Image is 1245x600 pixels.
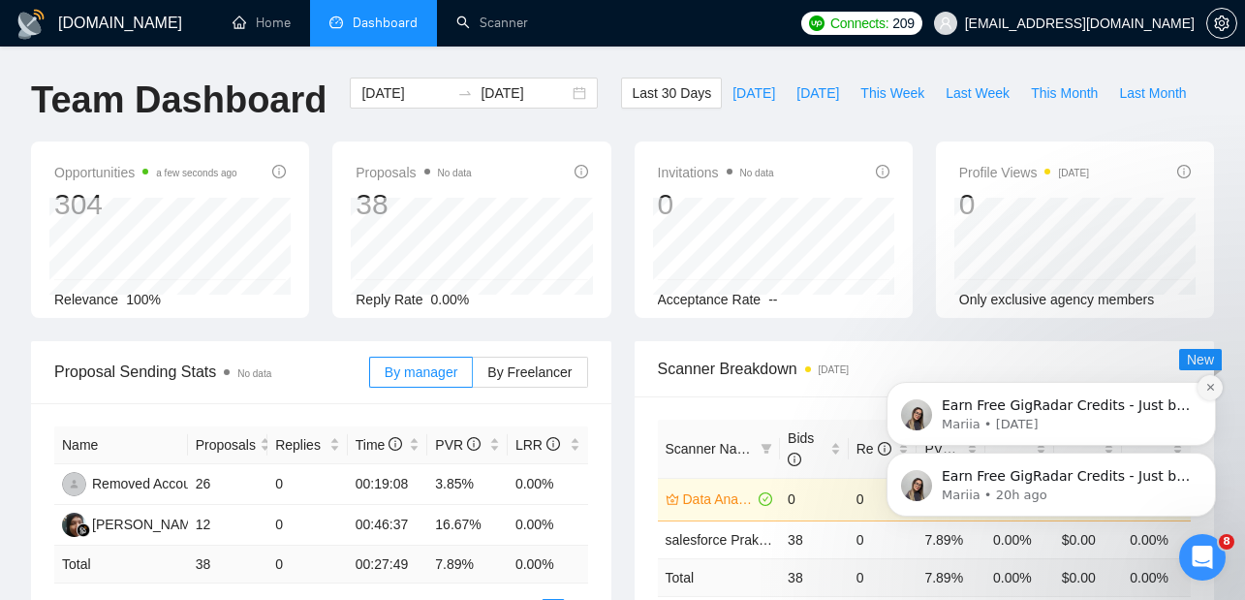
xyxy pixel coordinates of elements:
span: to [457,85,473,101]
span: [DATE] [796,82,839,104]
th: Proposals [188,426,268,464]
input: End date [481,82,569,104]
span: info-circle [1177,165,1191,178]
a: setting [1206,16,1237,31]
td: 0 [267,464,348,505]
input: Start date [361,82,450,104]
td: 0 [780,478,849,521]
span: Last Week [946,82,1010,104]
td: 00:19:08 [348,464,428,505]
span: check-circle [759,492,772,506]
div: Removed Account [92,473,202,494]
a: LL[PERSON_NAME] [62,516,203,531]
span: Invitations [658,161,774,184]
iframe: Intercom live chat [1179,534,1226,581]
span: crown [666,492,679,506]
span: user [939,16,952,30]
span: Last Month [1119,82,1186,104]
span: Bids [788,430,814,467]
time: [DATE] [819,364,849,375]
span: Replies [275,434,326,456]
span: PVR [435,437,481,453]
span: By manager [385,364,457,380]
td: 0.00 % [985,558,1054,596]
th: Replies [267,426,348,464]
span: 0.00% [431,292,470,307]
span: setting [1207,16,1236,31]
div: 0 [658,186,774,223]
span: Relevance [54,292,118,307]
span: Proposals [356,161,471,184]
div: [PERSON_NAME] [92,514,203,535]
td: 7.89 % [427,546,508,584]
span: 209 [892,13,914,34]
span: info-circle [575,165,588,178]
button: setting [1206,8,1237,39]
button: This Month [1020,78,1108,109]
span: This Month [1031,82,1098,104]
td: 26 [188,464,268,505]
td: 0.00% [508,464,588,505]
td: Total [54,546,188,584]
td: 16.67% [427,505,508,546]
span: -- [768,292,777,307]
td: 0 [849,558,918,596]
td: 00:46:37 [348,505,428,546]
a: salesforce Prakash Active [666,532,821,548]
span: info-circle [546,437,560,451]
span: Proposals [196,434,256,456]
td: 38 [780,521,849,558]
time: [DATE] [1058,168,1088,178]
span: 8 [1219,534,1234,550]
td: 38 [188,546,268,584]
img: LL [62,513,86,537]
button: [DATE] [786,78,850,109]
button: [DATE] [722,78,786,109]
a: searchScanner [456,15,528,31]
button: Last Week [935,78,1020,109]
span: [DATE] [732,82,775,104]
img: RA [62,472,86,496]
td: 0.00 % [1122,558,1191,596]
span: Reply Rate [356,292,422,307]
img: upwork-logo.png [809,16,825,31]
td: 0 [267,505,348,546]
span: swap-right [457,85,473,101]
span: info-circle [467,437,481,451]
span: Scanner Name [666,441,756,457]
span: Scanner Breakdown [658,357,1192,381]
span: Proposal Sending Stats [54,360,369,384]
th: Name [54,426,188,464]
span: 100% [126,292,161,307]
h1: Team Dashboard [31,78,327,123]
span: Time [356,437,402,453]
button: This Week [850,78,935,109]
div: 38 [356,186,471,223]
img: gigradar-bm.png [77,523,90,537]
td: 0.00% [508,505,588,546]
span: Last 30 Days [632,82,711,104]
span: No data [438,168,472,178]
button: Last 30 Days [621,78,722,109]
span: Profile Views [959,161,1089,184]
td: Total [658,558,781,596]
span: Re [856,441,891,457]
td: 0.00 % [508,546,588,584]
iframe: Intercom notifications message [857,259,1245,548]
span: Connects: [830,13,888,34]
span: By Freelancer [487,364,572,380]
td: 0 [849,521,918,558]
span: Acceptance Rate [658,292,762,307]
td: $ 0.00 [1054,558,1123,596]
span: This Week [860,82,924,104]
div: 0 [959,186,1089,223]
span: LRR [515,437,560,453]
span: No data [740,168,774,178]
